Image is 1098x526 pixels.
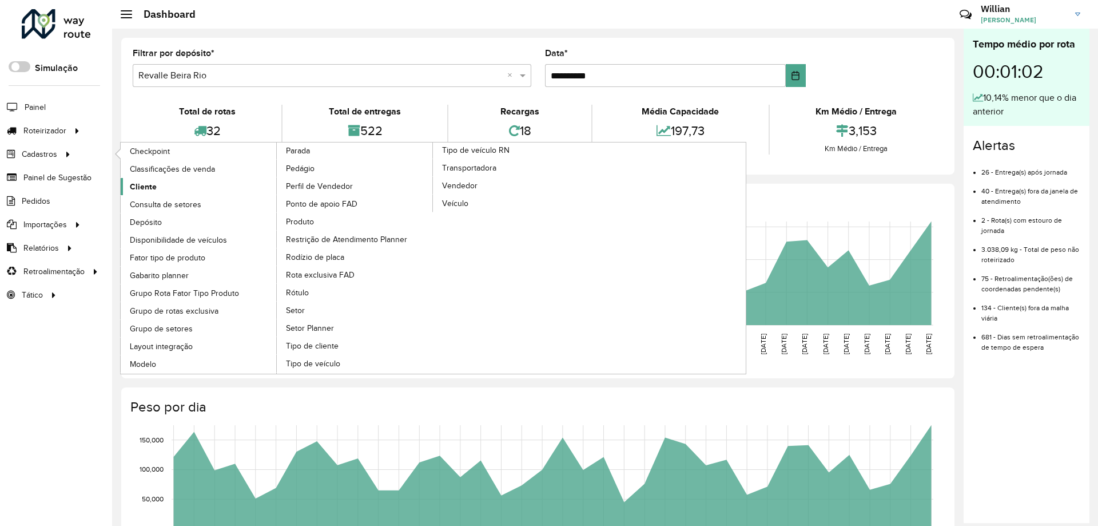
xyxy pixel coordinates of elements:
div: 18 [451,118,588,143]
div: Total de entregas [285,105,444,118]
a: Pedágio [277,160,433,177]
span: Vendedor [442,180,478,192]
a: Rótulo [277,284,433,301]
a: Parada [121,143,433,374]
span: Retroalimentação [23,266,85,278]
li: 681 - Dias sem retroalimentação de tempo de espera [981,323,1080,353]
span: Checkpoint [130,145,170,157]
span: Produto [286,216,314,228]
span: Clear all [507,69,517,82]
a: Restrição de Atendimento Planner [277,231,433,248]
a: Veículo [433,195,590,212]
a: Vendedor [433,177,590,194]
a: Tipo de veículo [277,355,433,372]
a: Classificações de venda [121,160,277,177]
a: Fator tipo de produto [121,249,277,266]
a: Checkpoint [121,143,277,160]
span: Relatórios [23,242,59,254]
span: Grupo de rotas exclusiva [130,305,218,317]
text: [DATE] [863,334,870,354]
div: Tempo médio por rota [973,37,1080,52]
div: Recargas [451,105,588,118]
text: [DATE] [884,334,891,354]
div: 197,73 [595,118,765,143]
a: Consulta de setores [121,196,277,213]
a: Perfil de Vendedor [277,177,433,195]
label: Simulação [35,61,78,75]
a: Tipo de veículo RN [277,143,590,374]
span: Gabarito planner [130,270,189,282]
span: Rótulo [286,287,309,299]
span: Rota exclusiva FAD [286,269,355,281]
a: Transportadora [433,159,590,176]
span: Classificações de venda [130,163,215,175]
a: Setor Planner [277,319,433,337]
li: 26 - Entrega(s) após jornada [981,159,1080,177]
span: Importações [23,219,67,231]
a: Depósito [121,213,277,231]
a: Modelo [121,355,277,373]
a: Grupo de setores [121,320,277,337]
a: Grupo Rota Fator Tipo Produto [121,284,277,302]
a: Ponto de apoio FAD [277,195,433,212]
span: [PERSON_NAME] [981,15,1067,25]
h2: Dashboard [132,8,196,21]
span: Layout integração [130,341,193,353]
li: 2 - Rota(s) com estouro de jornada [981,207,1080,236]
div: 522 [285,118,444,143]
div: 3,153 [773,118,940,143]
text: [DATE] [842,334,850,354]
span: Painel de Sugestão [23,172,91,184]
span: Modelo [130,358,156,370]
a: Gabarito planner [121,267,277,284]
li: 40 - Entrega(s) fora da janela de atendimento [981,177,1080,207]
span: Tipo de veículo [286,358,340,370]
div: Total de rotas [136,105,279,118]
h4: Peso por dia [130,399,943,416]
span: Rodízio de placa [286,251,344,263]
div: 32 [136,118,279,143]
span: Perfil de Vendedor [286,180,353,192]
li: 3.038,09 kg - Total de peso não roteirizado [981,236,1080,265]
span: Transportadora [442,162,496,174]
a: Cliente [121,178,277,195]
div: Km Médio / Entrega [773,143,940,155]
text: 50,000 [142,495,164,503]
span: Tático [22,289,43,301]
li: 75 - Retroalimentação(ões) de coordenadas pendente(s) [981,265,1080,294]
li: 134 - Cliente(s) fora da malha viária [981,294,1080,323]
span: Grupo Rota Fator Tipo Produto [130,287,239,299]
span: Fator tipo de produto [130,252,205,264]
span: Veículo [442,197,468,209]
a: Grupo de rotas exclusiva [121,302,277,319]
span: Cliente [130,181,157,193]
h4: Alertas [973,137,1080,154]
span: Grupo de setores [130,323,193,335]
div: 00:01:02 [973,52,1080,91]
button: Choose Date [786,64,806,87]
span: Parada [286,145,310,157]
text: [DATE] [925,334,932,354]
span: Disponibilidade de veículos [130,234,227,246]
span: Setor Planner [286,322,334,334]
text: [DATE] [822,334,829,354]
span: Setor [286,304,305,317]
text: [DATE] [780,334,787,354]
label: Filtrar por depósito [133,46,214,60]
a: Rota exclusiva FAD [277,266,433,283]
text: [DATE] [801,334,808,354]
div: 10,14% menor que o dia anterior [973,91,1080,118]
span: Pedidos [22,195,50,207]
a: Layout integração [121,338,277,355]
span: Cadastros [22,148,57,160]
span: Pedágio [286,163,315,175]
span: Painel [25,101,46,113]
span: Roteirizador [23,125,66,137]
a: Disponibilidade de veículos [121,231,277,248]
text: [DATE] [759,334,767,354]
a: Setor [277,302,433,319]
span: Tipo de veículo RN [442,144,510,156]
label: Data [545,46,568,60]
span: Ponto de apoio FAD [286,198,357,210]
a: Rodízio de placa [277,248,433,266]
